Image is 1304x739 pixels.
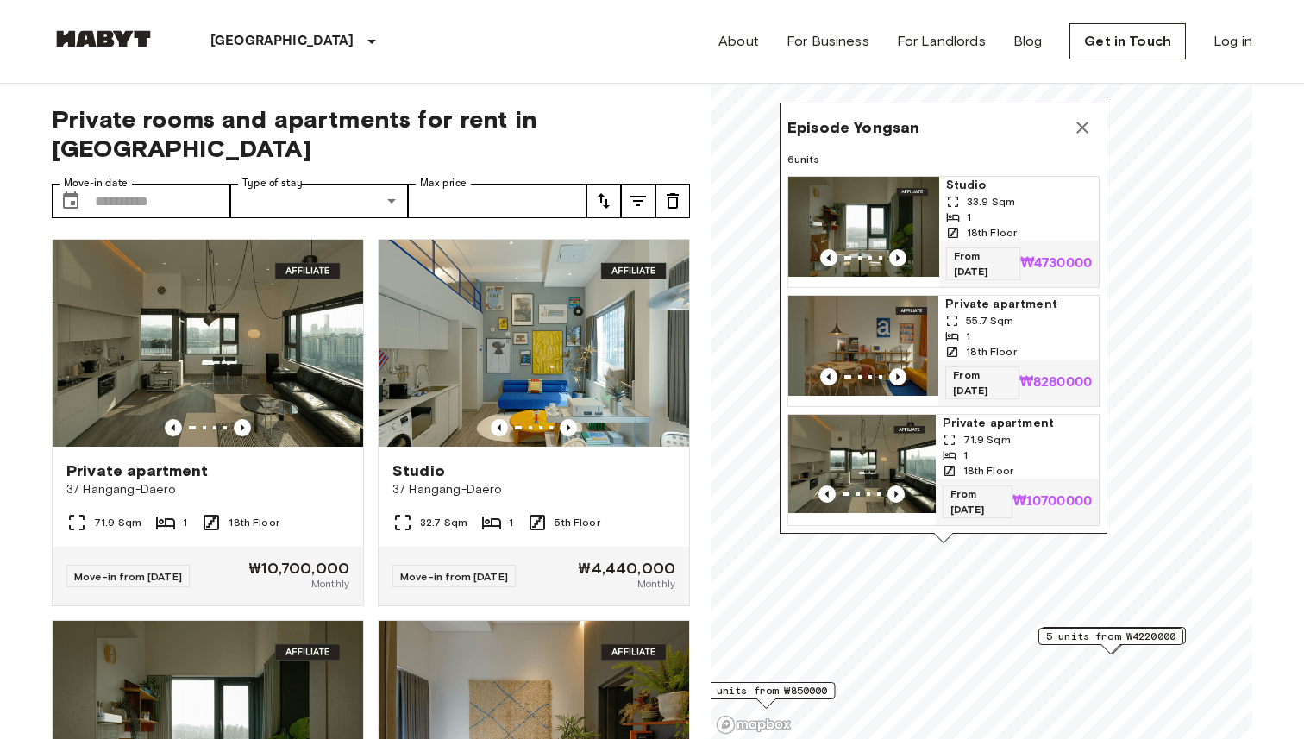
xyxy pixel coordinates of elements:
div: Map marker [780,103,1107,543]
p: ₩4730000 [1020,257,1092,271]
button: Previous image [889,368,906,385]
div: Map marker [696,682,835,709]
span: From [DATE] [945,366,1019,399]
span: Move-in from [DATE] [400,570,508,583]
span: Move-in from [DATE] [74,570,182,583]
span: 1 [967,210,971,225]
button: tune [586,184,621,218]
span: Monthly [637,576,675,592]
span: 18th Floor [229,515,279,530]
a: Get in Touch [1069,23,1186,59]
img: Marketing picture of unit EP-Y-P-18-00 [788,177,939,277]
span: Studio [946,177,1092,194]
button: tune [621,184,655,218]
span: 33.9 Sqm [967,194,1015,210]
a: Marketing picture of unit EP-Y-T-18-00Previous imagePrevious imagePrivate apartment55.7 Sqm118th ... [787,295,1100,407]
span: 9 units from ₩850000 [704,683,827,698]
button: Previous image [818,485,836,503]
span: 1 [509,515,513,530]
p: [GEOGRAPHIC_DATA] [210,31,354,52]
a: Marketing picture of unit EP-Y-PV-18-00Previous imagePrevious imagePrivate apartment71.9 Sqm118th... [787,414,1100,526]
a: Marketing picture of unit EP-Y-P-18-00Previous imagePrevious imageStudio33.9 Sqm118th FloorFrom [... [787,176,1100,288]
img: Habyt [52,30,155,47]
button: Previous image [560,419,577,436]
div: Map marker [1041,627,1186,654]
label: Max price [420,176,467,191]
a: Marketing picture of unit EP-Y-PV-18-00Previous imagePrevious imagePrivate apartment37 Hangang-Da... [52,239,364,606]
img: Marketing picture of unit EP-Y-T-18-00 [788,296,938,396]
p: ₩8280000 [1019,376,1092,390]
span: 71.9 Sqm [94,515,141,530]
label: Move-in date [64,176,128,191]
button: Previous image [887,485,905,503]
a: For Business [787,31,869,52]
span: 37 Hangang-Daero [392,481,675,498]
img: Marketing picture of unit EP-Y-PV-18-00 [788,415,936,513]
span: 5th Floor [555,515,599,530]
span: Episode Yongsan [787,117,919,138]
span: 6 units [787,152,1100,167]
img: Marketing picture of unit EP-Y-PV-18-00 [53,240,363,447]
a: For Landlords [897,31,986,52]
button: tune [655,184,690,218]
img: Marketing picture of unit EP-Y-U-05-00 [379,240,689,447]
a: Blog [1013,31,1043,52]
span: 32.7 Sqm [420,515,467,530]
a: About [718,31,759,52]
button: Previous image [820,368,837,385]
span: Private apartment [66,460,209,481]
span: 55.7 Sqm [966,313,1013,329]
span: 18th Floor [966,344,1017,360]
span: 18th Floor [963,463,1014,479]
span: 5 units from ₩4220000 [1046,629,1175,644]
span: ₩4,440,000 [578,561,675,576]
span: Private apartment [943,415,1092,432]
span: 71.9 Sqm [963,432,1011,448]
a: Log in [1213,31,1252,52]
span: Private rooms and apartments for rent in [GEOGRAPHIC_DATA] [52,104,690,163]
span: ₩10,700,000 [248,561,349,576]
button: Previous image [491,419,508,436]
button: Previous image [820,249,837,266]
span: 1 [183,515,187,530]
span: From [DATE] [943,485,1012,518]
div: Map marker [1038,628,1183,654]
button: Choose date [53,184,88,218]
p: ₩10700000 [1012,495,1092,509]
a: Marketing picture of unit EP-Y-U-05-00Previous imagePrevious imageStudio37 Hangang-Daero32.7 Sqm1... [378,239,690,606]
label: Type of stay [242,176,303,191]
span: Private apartment [945,296,1092,313]
span: 18th Floor [967,225,1018,241]
span: 37 Hangang-Daero [66,481,349,498]
span: 1 [966,329,970,344]
button: Previous image [234,419,251,436]
button: Previous image [889,249,906,266]
span: Monthly [311,576,349,592]
span: From [DATE] [946,247,1020,280]
a: Mapbox logo [716,715,792,735]
button: Previous image [165,419,182,436]
span: Studio [392,460,445,481]
span: 1 [963,448,968,463]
